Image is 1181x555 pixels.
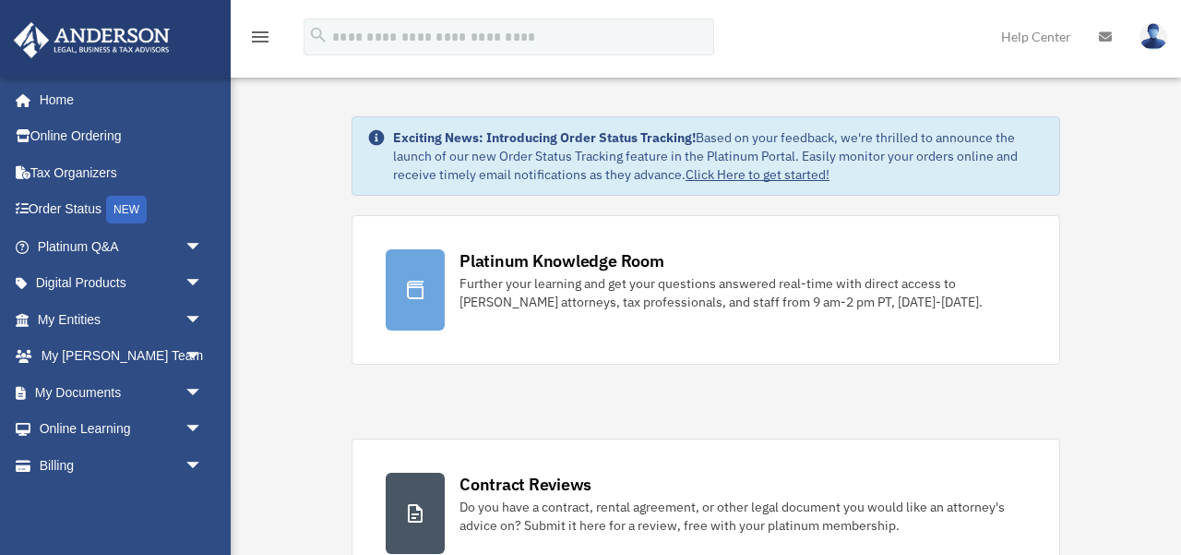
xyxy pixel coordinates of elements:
[459,274,1026,311] div: Further your learning and get your questions answered real-time with direct access to [PERSON_NAM...
[13,81,221,118] a: Home
[459,249,664,272] div: Platinum Knowledge Room
[13,191,231,229] a: Order StatusNEW
[13,411,231,448] a: Online Learningarrow_drop_down
[185,447,221,485] span: arrow_drop_down
[352,215,1060,365] a: Platinum Knowledge Room Further your learning and get your questions answered real-time with dire...
[459,473,591,496] div: Contract Reviews
[185,228,221,266] span: arrow_drop_down
[1139,23,1167,50] img: User Pic
[185,265,221,303] span: arrow_drop_down
[249,32,271,48] a: menu
[393,129,696,146] strong: Exciting News: Introducing Order Status Tracking!
[13,228,231,265] a: Platinum Q&Aarrow_drop_down
[185,338,221,376] span: arrow_drop_down
[308,25,328,45] i: search
[13,338,231,375] a: My [PERSON_NAME] Teamarrow_drop_down
[13,154,231,191] a: Tax Organizers
[13,447,231,484] a: Billingarrow_drop_down
[13,374,231,411] a: My Documentsarrow_drop_down
[8,22,175,58] img: Anderson Advisors Platinum Portal
[459,498,1026,535] div: Do you have a contract, rental agreement, or other legal document you would like an attorney's ad...
[106,196,147,223] div: NEW
[13,301,231,338] a: My Entitiesarrow_drop_down
[13,484,231,521] a: Events Calendar
[185,374,221,412] span: arrow_drop_down
[13,265,231,302] a: Digital Productsarrow_drop_down
[393,128,1044,184] div: Based on your feedback, we're thrilled to announce the launch of our new Order Status Tracking fe...
[185,301,221,339] span: arrow_drop_down
[185,411,221,449] span: arrow_drop_down
[13,118,231,155] a: Online Ordering
[249,26,271,48] i: menu
[686,166,829,183] a: Click Here to get started!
